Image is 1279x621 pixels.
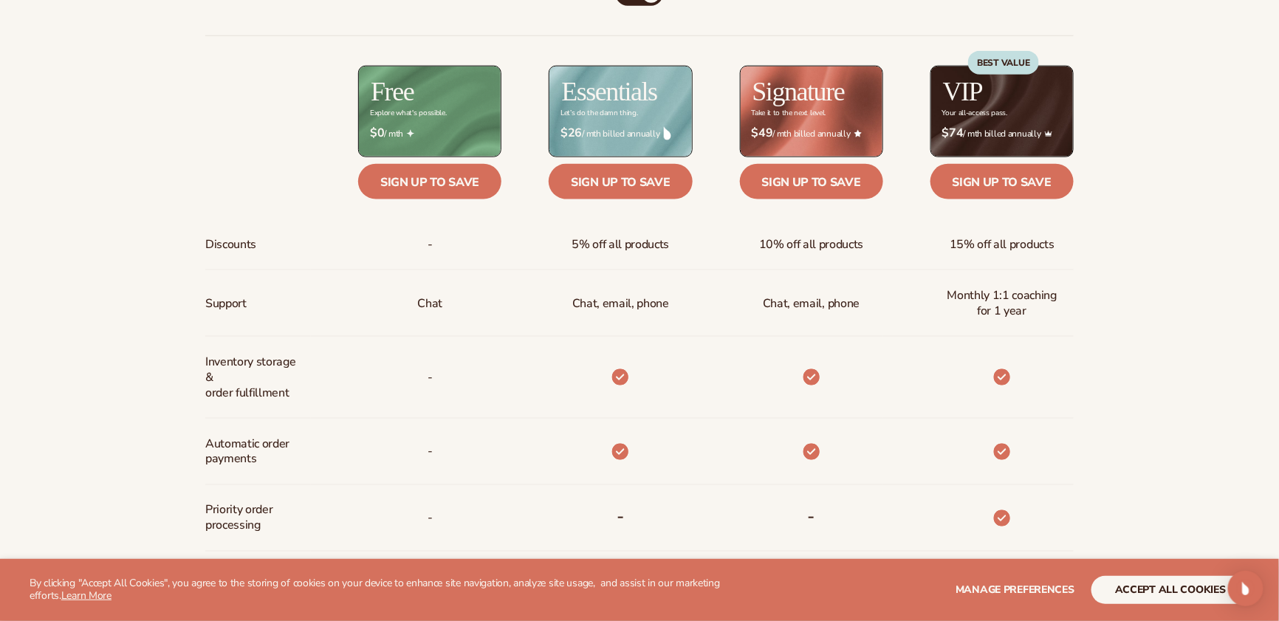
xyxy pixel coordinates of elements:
[942,126,964,140] strong: $74
[740,164,883,199] a: Sign up to save
[950,231,1055,258] span: 15% off all products
[752,126,871,140] span: / mth billed annually
[943,78,983,105] h2: VIP
[560,126,582,140] strong: $26
[371,78,414,105] h2: Free
[759,231,864,258] span: 10% off all products
[752,78,845,105] h2: Signature
[752,109,826,117] div: Take it to the next level.
[205,231,256,258] span: Discounts
[968,51,1039,75] div: BEST VALUE
[561,78,657,105] h2: Essentials
[358,164,501,199] a: Sign up to save
[417,290,442,318] p: Chat
[61,589,112,603] a: Learn More
[370,126,384,140] strong: $0
[428,364,433,391] p: -
[205,349,304,406] span: Inventory storage & order fulfillment
[560,109,637,117] div: Let’s do the damn thing.
[370,126,490,140] span: / mth
[942,282,1062,325] span: Monthly 1:1 coaching for 1 year
[930,164,1074,199] a: Sign up to save
[1091,576,1249,604] button: accept all cookies
[1228,571,1263,606] div: Open Intercom Messenger
[407,130,414,137] img: Free_Icon_bb6e7c7e-73f8-44bd-8ed0-223ea0fc522e.png
[763,290,860,318] span: Chat, email, phone
[205,430,304,473] span: Automatic order payments
[956,583,1074,597] span: Manage preferences
[942,126,1062,140] span: / mth billed annually
[370,109,446,117] div: Explore what's possible.
[664,127,671,140] img: drop.png
[931,66,1073,156] img: VIP_BG_199964bd-3653-43bc-8a67-789d2d7717b9.jpg
[30,577,760,603] p: By clicking "Accept All Cookies", you agree to the storing of cookies on your device to enhance s...
[428,505,433,532] span: -
[428,231,433,258] span: -
[617,505,625,529] b: -
[741,66,882,156] img: Signature_BG_eeb718c8-65ac-49e3-a4e5-327c6aa73146.jpg
[205,497,304,540] span: Priority order processing
[854,130,862,137] img: Star_6.png
[1045,130,1052,137] img: Crown_2d87c031-1b5a-4345-8312-a4356ddcde98.png
[205,290,247,318] span: Support
[942,109,1007,117] div: Your all-access pass.
[808,505,815,529] b: -
[752,126,773,140] strong: $49
[428,439,433,466] span: -
[572,290,669,318] p: Chat, email, phone
[549,164,692,199] a: Sign up to save
[572,231,670,258] span: 5% off all products
[560,126,680,140] span: / mth billed annually
[549,66,691,156] img: Essentials_BG_9050f826-5aa9-47d9-a362-757b82c62641.jpg
[956,576,1074,604] button: Manage preferences
[359,66,501,156] img: free_bg.png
